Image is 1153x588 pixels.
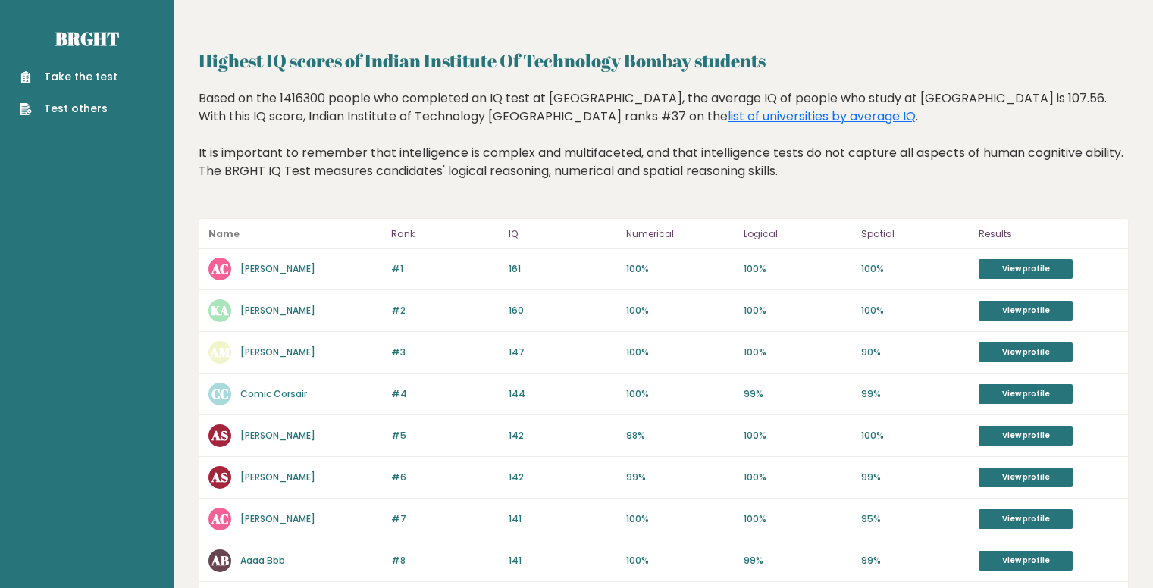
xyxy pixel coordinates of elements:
p: IQ [509,225,617,243]
p: 100% [861,429,970,443]
p: 100% [861,262,970,276]
a: Aaaa Bbb [240,554,285,567]
a: Brght [55,27,119,51]
a: View profile [979,468,1073,487]
p: 100% [744,262,852,276]
a: [PERSON_NAME] [240,471,315,483]
p: 100% [744,471,852,484]
p: 99% [861,554,970,568]
a: View profile [979,426,1073,446]
p: #5 [391,429,500,443]
a: View profile [979,509,1073,529]
a: View profile [979,259,1073,279]
p: 95% [861,512,970,526]
h2: Highest IQ scores of Indian Institute Of Technology Bombay students [199,47,1129,74]
p: 144 [509,387,617,401]
a: Comic Corsair [240,387,307,400]
p: 142 [509,429,617,443]
p: 100% [626,387,735,401]
a: [PERSON_NAME] [240,429,315,442]
p: 160 [509,304,617,317]
div: Based on the 1416300 people who completed an IQ test at [GEOGRAPHIC_DATA], the average IQ of peop... [199,89,1129,203]
p: 100% [626,262,735,276]
p: 100% [626,554,735,568]
text: AS [211,468,228,486]
a: View profile [979,384,1073,404]
p: 98% [626,429,735,443]
p: Spatial [861,225,970,243]
a: [PERSON_NAME] [240,346,315,358]
p: 142 [509,471,617,484]
p: 90% [861,346,970,359]
p: #6 [391,471,500,484]
p: Results [979,225,1119,243]
p: 100% [744,304,852,317]
p: 99% [861,471,970,484]
p: 141 [509,554,617,568]
a: [PERSON_NAME] [240,262,315,275]
text: AB [211,552,229,569]
text: AC [211,260,229,277]
p: 99% [744,387,852,401]
p: 141 [509,512,617,526]
p: 161 [509,262,617,276]
a: Test others [20,101,117,117]
p: 100% [626,346,735,359]
text: CC [211,385,229,402]
p: 100% [744,429,852,443]
a: View profile [979,551,1073,571]
p: #7 [391,512,500,526]
a: View profile [979,342,1073,362]
p: Rank [391,225,500,243]
a: [PERSON_NAME] [240,512,315,525]
p: 99% [626,471,735,484]
p: Numerical [626,225,735,243]
p: #8 [391,554,500,568]
p: 100% [626,512,735,526]
a: View profile [979,301,1073,321]
p: #1 [391,262,500,276]
p: 100% [626,304,735,317]
text: AC [211,510,229,527]
p: 100% [744,346,852,359]
b: Name [208,227,240,240]
text: KA [211,302,229,319]
p: 100% [744,512,852,526]
p: 100% [861,304,970,317]
p: #2 [391,304,500,317]
a: list of universities by average IQ [728,108,916,125]
a: [PERSON_NAME] [240,304,315,317]
a: Take the test [20,69,117,85]
p: #3 [391,346,500,359]
text: AS [211,427,228,444]
p: Logical [744,225,852,243]
p: 99% [861,387,970,401]
p: #4 [391,387,500,401]
text: AM [209,343,230,361]
p: 147 [509,346,617,359]
p: 99% [744,554,852,568]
